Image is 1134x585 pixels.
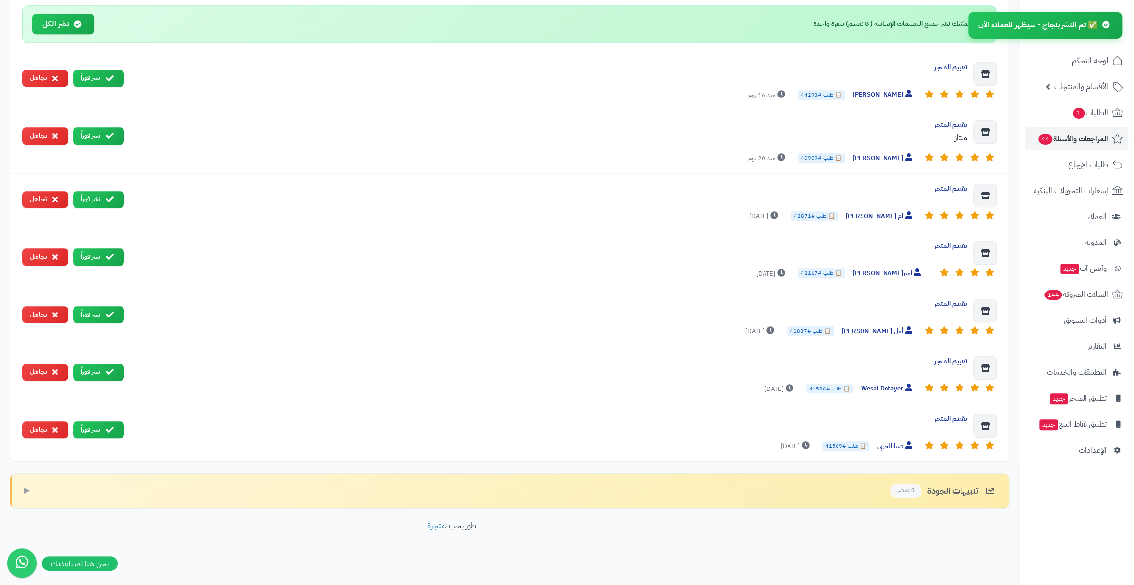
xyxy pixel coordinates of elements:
button: تجاهل [22,191,68,208]
button: نشر فوراً [73,191,124,208]
span: جديد [1039,419,1058,430]
div: تقييم المتجر [132,120,967,130]
span: تطبيق نقاط البيع [1038,417,1107,431]
a: إشعارات التحويلات البنكية [1025,179,1128,202]
button: تجاهل [22,364,68,381]
span: ام [PERSON_NAME] [846,211,914,221]
button: تجاهل [22,70,68,87]
button: تجاهل [22,306,68,323]
div: تقييم المتجر [132,356,967,366]
div: تقييم المتجر [132,241,967,251]
button: نشر فوراً [73,70,124,87]
a: طلبات الإرجاع [1025,153,1128,176]
span: ✅ تم النشر بنجاح - سيظهر للعملاء الآن [978,19,1098,31]
span: 📋 طلب #41837 [787,326,834,336]
a: تطبيق نقاط البيعجديد [1025,413,1128,436]
span: العملاء [1087,210,1107,223]
span: أمل [PERSON_NAME] [842,326,914,337]
span: التطبيقات والخدمات [1047,366,1107,379]
div: منتاز [132,132,967,144]
a: متجرة [427,520,445,532]
span: وآتس آب [1060,262,1107,275]
button: نشر فوراً [73,248,124,266]
span: 144 [1044,290,1062,300]
a: الطلبات1 [1025,101,1128,124]
span: جديد [1060,264,1079,274]
a: وآتس آبجديد [1025,257,1128,280]
a: التقارير [1025,335,1128,358]
span: 📋 طلب #42871 [791,211,838,221]
a: لوحة التحكم [1025,49,1128,73]
span: 📋 طلب #40909 [798,153,845,163]
span: [DATE] [749,211,781,221]
span: [PERSON_NAME] [853,90,914,100]
a: المدونة [1025,231,1128,254]
button: تجاهل [22,127,68,145]
span: صبا الحربي [877,441,914,452]
span: 0 عنصر [890,484,921,498]
span: جديد [1050,393,1068,404]
a: العملاء [1025,205,1128,228]
button: نشر الكل [32,14,94,35]
span: ▶ [24,485,30,496]
span: أدوات التسويق [1064,314,1107,327]
button: نشر فوراً [73,364,124,381]
span: إشعارات التحويلات البنكية [1034,184,1108,197]
span: 📋 طلب #44293 [798,90,845,100]
span: 📋 طلب #41586 [806,384,853,394]
span: 44 [1038,134,1052,145]
span: [DATE] [745,326,777,336]
span: [DATE] [756,269,788,279]
a: الإعدادات [1025,439,1128,462]
span: 📋 طلب #42167 [798,268,845,278]
button: نشر فوراً [73,127,124,145]
button: نشر فوراً [73,306,124,323]
a: السلات المتروكة144 [1025,283,1128,306]
span: امير[PERSON_NAME] [853,268,923,279]
button: تجاهل [22,248,68,266]
span: طلبات الإرجاع [1068,158,1108,171]
div: تنبيهات الجودة [890,484,997,498]
span: الأقسام والمنتجات [1054,80,1108,94]
a: أدوات التسويق [1025,309,1128,332]
span: [DATE] [781,441,812,451]
span: [PERSON_NAME] [853,153,914,164]
span: منذ 16 يوم [748,90,788,100]
a: المراجعات والأسئلة44 [1025,127,1128,150]
div: تقييم المتجر [132,62,967,72]
span: الطلبات [1072,106,1108,120]
span: المراجعات والأسئلة [1037,132,1108,146]
button: تجاهل [22,421,68,439]
div: تقييم المتجر [132,414,967,424]
img: logo-2.png [1067,7,1125,28]
span: منذ 20 يوم [748,153,788,163]
span: المدونة [1085,236,1107,249]
button: نشر فوراً [73,421,124,439]
span: تطبيق المتجر [1049,391,1107,405]
span: التقارير [1088,340,1107,353]
a: التطبيقات والخدمات [1025,361,1128,384]
span: لوحة التحكم [1072,54,1108,68]
div: يمكنك نشر جميع التقييمات الإيجابية ( 8 تقييم) بنقرة واحدة [814,19,986,29]
span: الإعدادات [1079,443,1107,457]
a: تطبيق المتجرجديد [1025,387,1128,410]
span: 1 [1073,108,1085,119]
span: [DATE] [764,384,796,394]
span: Wesal Dofayer [861,384,914,394]
span: السلات المتروكة [1043,288,1108,301]
div: تقييم المتجر [132,299,967,309]
span: 📋 طلب #41569 [822,441,869,451]
div: تقييم المتجر [132,184,967,194]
